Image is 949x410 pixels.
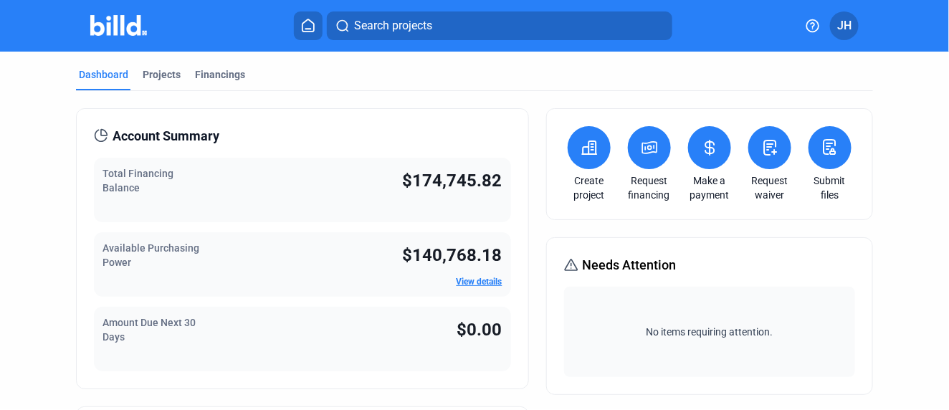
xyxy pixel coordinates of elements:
a: Create project [564,173,614,202]
button: Search projects [327,11,672,40]
span: Available Purchasing Power [102,242,199,268]
span: Account Summary [113,126,219,146]
span: Needs Attention [583,255,677,275]
div: Dashboard [79,67,128,82]
span: Total Financing Balance [102,168,173,194]
a: Submit files [805,173,855,202]
span: JH [837,17,852,34]
img: Billd Company Logo [90,15,147,36]
span: $140,768.18 [403,245,502,265]
div: Projects [143,67,181,82]
a: Request financing [624,173,674,202]
a: Request waiver [745,173,795,202]
span: No items requiring attention. [570,325,849,339]
div: Financings [195,67,245,82]
span: Amount Due Next 30 Days [102,317,196,343]
span: Search projects [354,17,432,34]
button: JH [830,11,859,40]
span: $174,745.82 [403,171,502,191]
a: Make a payment [685,173,735,202]
a: View details [457,277,502,287]
span: $0.00 [457,320,502,340]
